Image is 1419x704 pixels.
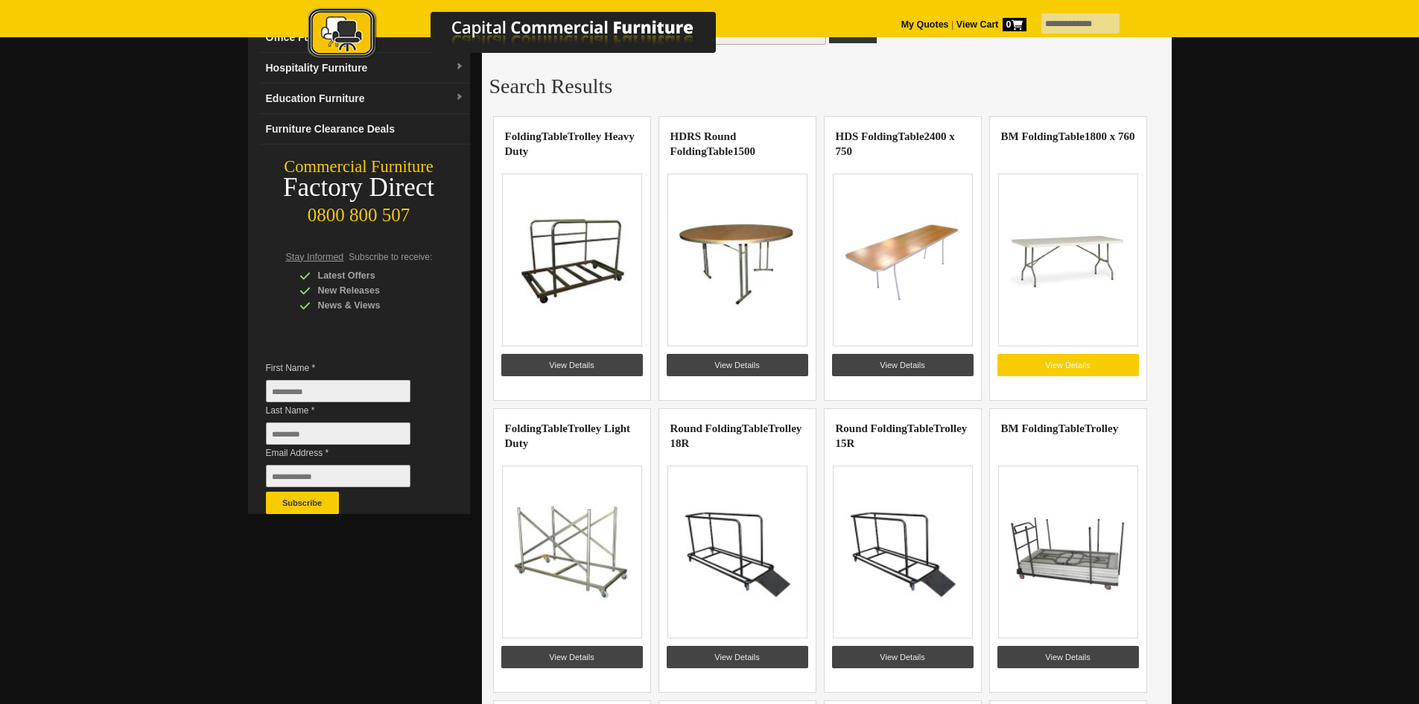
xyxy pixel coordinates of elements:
a: Round FoldingTableTrolley 18R [670,422,802,449]
span: First Name * [266,361,433,375]
div: Commercial Furniture [248,156,470,177]
a: View Details [501,646,643,668]
highlight: Table [1058,130,1085,142]
a: Hospitality Furnituredropdown [260,53,470,83]
input: First Name * [266,380,410,402]
a: FoldingTableTrolley Light Duty [505,422,631,449]
span: Email Address * [266,445,433,460]
input: Email Address * [266,465,410,487]
highlight: Table [542,130,568,142]
a: FoldingTableTrolley Heavy Duty [505,130,635,157]
a: View Details [667,354,808,376]
highlight: Table [898,130,924,142]
div: News & Views [299,298,441,313]
div: New Releases [299,283,441,298]
a: View Cart0 [953,19,1026,30]
a: View Details [832,646,974,668]
a: HDRS Round FoldingTable1500 [670,130,755,157]
a: Capital Commercial Furniture Logo [267,7,788,66]
button: Subscribe [266,492,339,514]
a: My Quotes [901,19,949,30]
a: BM FoldingTable1800 x 760 [1001,130,1135,142]
a: View Details [997,646,1139,668]
highlight: Table [1058,422,1085,434]
a: Furniture Clearance Deals [260,114,470,145]
input: Last Name * [266,422,410,445]
span: Subscribe to receive: [349,252,432,262]
span: Last Name * [266,403,433,418]
strong: View Cart [956,19,1026,30]
a: View Details [667,646,808,668]
a: Round FoldingTableTrolley 15R [836,422,968,449]
a: Office Furnituredropdown [260,22,470,53]
a: HDS FoldingTable2400 x 750 [836,130,955,157]
div: Latest Offers [299,268,441,283]
a: View Details [997,354,1139,376]
img: dropdown [455,93,464,102]
highlight: Table [742,422,768,434]
highlight: Table [542,422,568,434]
a: Education Furnituredropdown [260,83,470,114]
highlight: Table [907,422,933,434]
div: Factory Direct [248,177,470,198]
span: Stay Informed [286,252,344,262]
a: View Details [832,354,974,376]
highlight: Table [707,145,733,157]
a: View Details [501,354,643,376]
a: BM FoldingTableTrolley [1001,422,1119,434]
h2: Search Results [489,75,1164,98]
span: 0 [1003,18,1026,31]
div: 0800 800 507 [248,197,470,226]
img: Capital Commercial Furniture Logo [267,7,788,62]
